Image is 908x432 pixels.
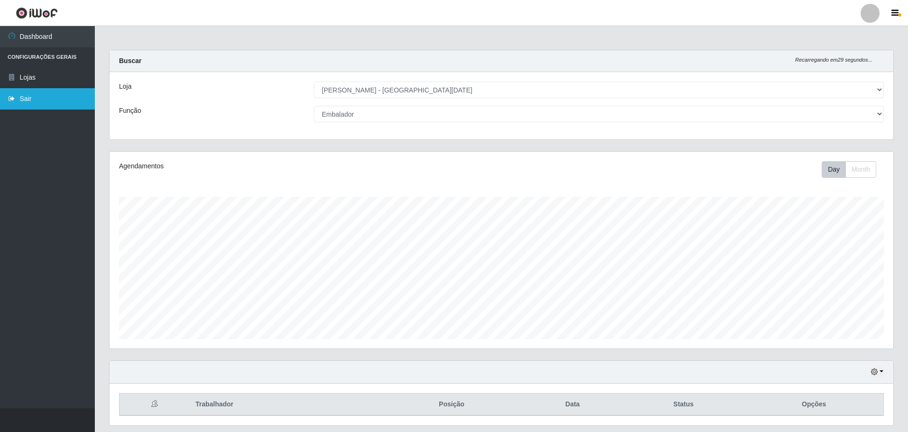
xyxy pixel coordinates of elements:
img: CoreUI Logo [16,7,58,19]
th: Data [523,394,623,416]
label: Loja [119,82,131,92]
label: Função [119,106,141,116]
i: Recarregando em 29 segundos... [795,57,872,63]
th: Trabalhador [190,394,380,416]
th: Status [622,394,744,416]
button: Month [845,161,876,178]
div: First group [822,161,876,178]
div: Toolbar with button groups [822,161,884,178]
strong: Buscar [119,57,141,64]
button: Day [822,161,846,178]
th: Posição [380,394,523,416]
th: Opções [744,394,883,416]
div: Agendamentos [119,161,430,171]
